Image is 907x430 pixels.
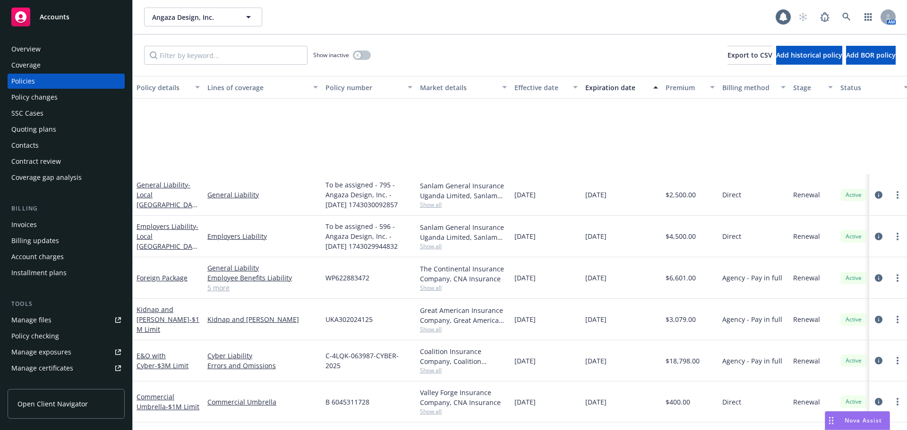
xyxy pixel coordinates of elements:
a: circleInformation [873,314,884,325]
a: Overview [8,42,125,57]
span: UKA302024125 [325,314,373,324]
div: Tools [8,299,125,309]
button: Export to CSV [727,46,772,65]
span: [DATE] [585,356,607,366]
div: Policy changes [11,90,58,105]
a: Employers Liability [137,222,198,261]
span: Renewal [793,314,820,324]
a: more [892,272,903,284]
span: $18,798.00 [666,356,700,366]
span: WP622883472 [325,273,369,283]
span: $400.00 [666,397,690,407]
div: Drag to move [825,412,837,430]
span: Direct [722,190,741,200]
a: Coverage gap analysis [8,170,125,185]
div: Invoices [11,217,37,232]
a: Report a Bug [815,8,834,26]
span: To be assigned - 596 - Angaza Design, Inc. - [DATE] 1743029944832 [325,221,412,251]
div: Contract review [11,154,61,169]
span: Active [844,315,863,324]
span: Active [844,191,863,199]
a: Billing updates [8,233,125,248]
a: Coverage [8,58,125,73]
div: Policy details [137,83,189,93]
a: circleInformation [873,355,884,366]
span: Active [844,356,863,365]
span: Show inactive [313,51,349,59]
span: Open Client Navigator [17,399,88,409]
a: Contract review [8,154,125,169]
div: Manage exposures [11,345,71,360]
a: Switch app [859,8,878,26]
a: Errors and Omissions [207,361,318,371]
button: Effective date [511,76,582,99]
a: Manage files [8,312,125,328]
a: more [892,231,903,242]
span: [DATE] [514,397,536,407]
span: To be assigned - 795 - Angaza Design, Inc. - [DATE] 1743030092857 [325,180,412,210]
span: Renewal [793,190,820,200]
a: 5 more [207,283,318,293]
span: Show all [420,407,507,415]
button: Nova Assist [825,411,890,430]
span: [DATE] [514,273,536,283]
a: Accounts [8,4,125,30]
span: Angaza Design, Inc. [152,12,234,22]
div: Valley Forge Insurance Company, CNA Insurance [420,388,507,407]
span: Show all [420,366,507,374]
span: Show all [420,201,507,209]
div: Coverage gap analysis [11,170,82,185]
span: [DATE] [585,273,607,283]
div: Stage [793,83,822,93]
input: Filter by keyword... [144,46,308,65]
a: Policies [8,74,125,89]
button: Market details [416,76,511,99]
button: Add historical policy [776,46,842,65]
a: E&O with Cyber [137,351,188,370]
button: Angaza Design, Inc. [144,8,262,26]
span: Nova Assist [845,416,882,424]
span: C-4LQK-063987-CYBER-2025 [325,351,412,371]
div: Market details [420,83,496,93]
div: Status [840,83,898,93]
div: Sanlam General Insurance Uganda Limited, Sanlam Limited, CNA Insurance (International) [420,181,507,201]
a: Policy checking [8,329,125,344]
span: - $1M Limit [166,402,199,411]
span: Agency - Pay in full [722,314,782,324]
button: Billing method [719,76,789,99]
a: circleInformation [873,272,884,284]
div: Premium [666,83,704,93]
div: Billing [8,204,125,213]
a: Search [837,8,856,26]
a: Installment plans [8,265,125,280]
span: Active [844,274,863,282]
span: Active [844,397,863,406]
span: B 6045311728 [325,397,369,407]
div: Coalition Insurance Company, Coalition Insurance Solutions (Carrier), Amwins [420,346,507,366]
span: Show all [420,284,507,292]
span: [DATE] [514,231,536,241]
span: [DATE] [585,314,607,324]
span: $3,079.00 [666,314,696,324]
span: Active [844,232,863,241]
div: Policies [11,74,35,89]
span: Add BOR policy [846,51,896,59]
button: Policy number [322,76,416,99]
span: $6,601.00 [666,273,696,283]
a: circleInformation [873,231,884,242]
button: Expiration date [582,76,662,99]
span: $2,500.00 [666,190,696,200]
div: Manage files [11,312,51,328]
span: Agency - Pay in full [722,356,782,366]
div: Effective date [514,83,567,93]
a: circleInformation [873,396,884,407]
span: [DATE] [514,356,536,366]
a: Account charges [8,249,125,264]
div: Great American Insurance Company, Great American Insurance Group [420,305,507,325]
div: Installment plans [11,265,67,280]
a: Invoices [8,217,125,232]
span: Manage exposures [8,345,125,360]
a: General Liability [137,180,196,219]
div: Coverage [11,58,41,73]
a: circleInformation [873,189,884,201]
